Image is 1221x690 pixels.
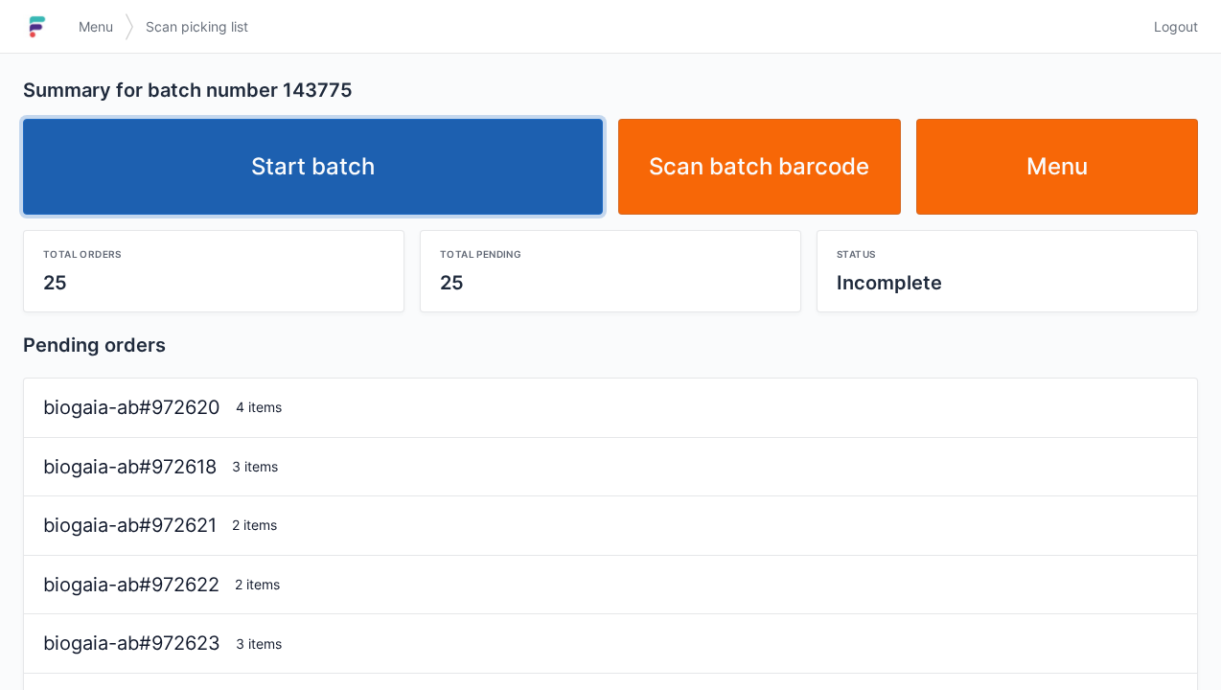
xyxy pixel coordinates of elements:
div: 2 items [224,516,1186,535]
a: Scan batch barcode [618,119,901,215]
span: Logout [1154,17,1198,36]
a: Menu [67,10,125,44]
div: 4 items [228,398,1186,417]
a: Logout [1142,10,1198,44]
div: biogaia-ab#972618 [35,453,224,481]
a: Scan picking list [134,10,260,44]
div: 3 items [228,634,1186,654]
div: biogaia-ab#972621 [35,512,224,540]
div: Total orders [43,246,384,262]
img: svg> [125,4,134,50]
div: Status [837,246,1178,262]
div: 25 [440,269,781,296]
div: biogaia-ab#972623 [35,630,228,657]
div: biogaia-ab#972620 [35,394,228,422]
span: Menu [79,17,113,36]
span: Scan picking list [146,17,248,36]
img: logo-small.jpg [23,11,52,42]
div: biogaia-ab#972622 [35,571,227,599]
div: 3 items [224,457,1186,476]
a: Menu [916,119,1199,215]
h2: Summary for batch number 143775 [23,77,1198,103]
div: 2 items [227,575,1186,594]
a: Start batch [23,119,603,215]
div: 25 [43,269,384,296]
div: Total pending [440,246,781,262]
div: Incomplete [837,269,1178,296]
h2: Pending orders [23,332,1198,358]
